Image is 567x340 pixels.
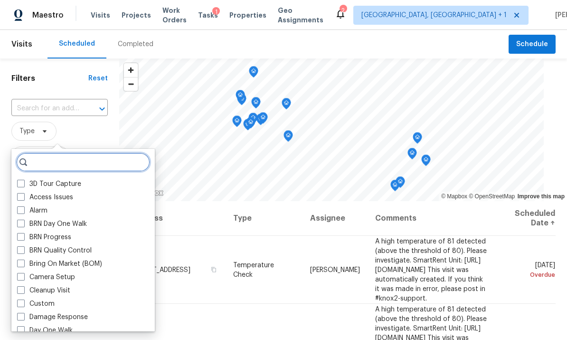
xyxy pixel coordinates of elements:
[17,286,70,295] label: Cleanup Visit
[122,10,151,20] span: Projects
[516,39,548,50] span: Schedule
[119,58,544,201] canvas: Map
[441,193,467,200] a: Mapbox
[233,262,274,278] span: Temperature Check
[131,266,190,273] span: [STREET_ADDRESS]
[469,193,515,200] a: OpenStreetMap
[17,312,88,322] label: Damage Response
[198,12,218,19] span: Tasks
[17,326,73,335] label: Day One Walk
[11,34,32,55] span: Visits
[209,265,218,273] button: Copy Address
[246,117,255,132] div: Map marker
[32,10,64,20] span: Maestro
[17,179,81,189] label: 3D Tour Capture
[19,126,35,136] span: Type
[124,63,138,77] button: Zoom in
[226,201,302,236] th: Type
[91,10,110,20] span: Visits
[17,299,55,309] label: Custom
[248,113,258,127] div: Map marker
[283,130,293,145] div: Map marker
[396,176,405,191] div: Map marker
[413,132,422,147] div: Map marker
[282,98,291,113] div: Map marker
[502,262,555,279] span: [DATE]
[17,246,92,255] label: BRN Quality Control
[236,90,245,105] div: Map marker
[518,193,565,200] a: Improve this map
[11,74,88,83] h1: Filters
[249,66,258,81] div: Map marker
[368,201,495,236] th: Comments
[229,10,266,20] span: Properties
[17,219,87,229] label: BRN Day One Walk
[243,119,253,134] div: Map marker
[131,201,226,236] th: Address
[162,6,187,25] span: Work Orders
[59,39,95,49] div: Scheduled
[258,112,268,127] div: Map marker
[124,77,138,91] button: Zoom out
[17,233,71,242] label: BRN Progress
[88,74,108,83] div: Reset
[340,6,346,15] div: 2
[421,155,431,169] div: Map marker
[278,6,323,25] span: Geo Assignments
[502,270,555,279] div: Overdue
[17,259,102,269] label: Bring On Market (BOM)
[302,201,368,236] th: Assignee
[232,116,242,130] div: Map marker
[310,266,360,273] span: [PERSON_NAME]
[118,39,153,49] div: Completed
[495,201,556,236] th: Scheduled Date ↑
[509,35,556,54] button: Schedule
[95,102,109,116] button: Open
[407,148,417,163] div: Map marker
[390,180,400,194] div: Map marker
[17,206,47,215] label: Alarm
[251,97,261,112] div: Map marker
[11,101,81,116] input: Search for an address...
[17,193,73,202] label: Access Issues
[361,10,507,20] span: [GEOGRAPHIC_DATA], [GEOGRAPHIC_DATA] + 1
[212,7,220,17] div: 1
[17,272,75,282] label: Camera Setup
[375,238,487,301] span: A high temperature of 81 detected (above the threshold of 80). Please investigate. SmartRent Unit...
